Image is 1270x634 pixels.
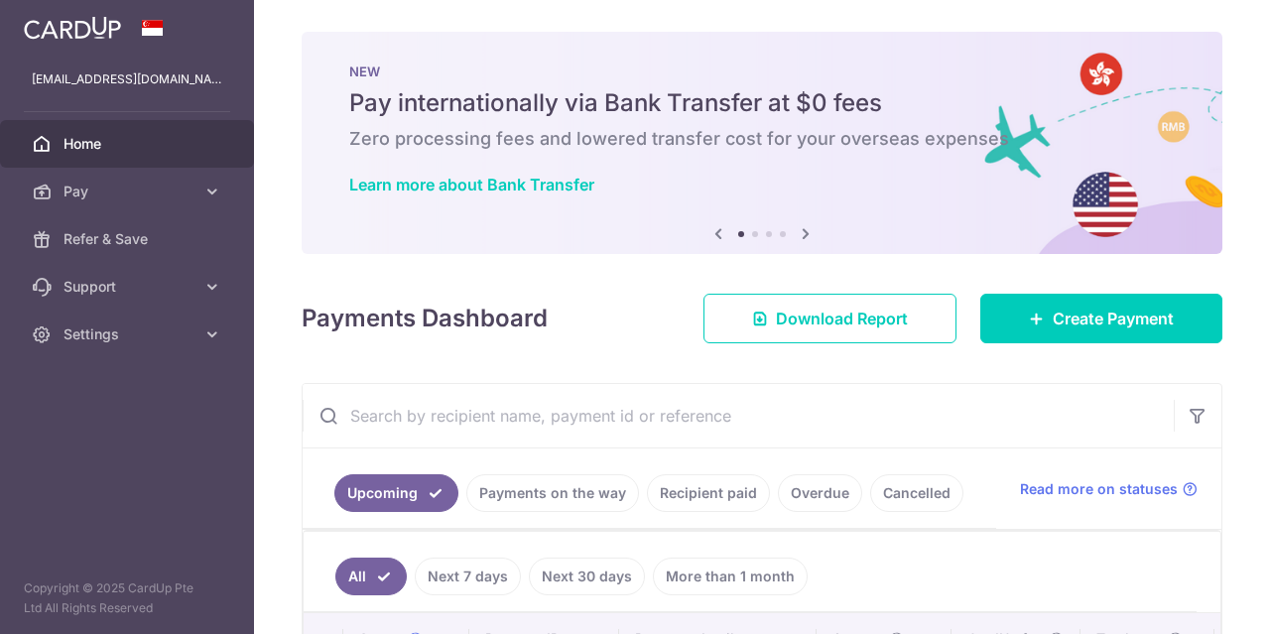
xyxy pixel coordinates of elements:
span: Pay [63,182,194,201]
img: CardUp [24,16,121,40]
span: Read more on statuses [1020,479,1178,499]
p: [EMAIL_ADDRESS][DOMAIN_NAME] [32,69,222,89]
a: Download Report [703,294,956,343]
a: Next 7 days [415,558,521,595]
a: Create Payment [980,294,1222,343]
h5: Pay internationally via Bank Transfer at $0 fees [349,87,1175,119]
a: Recipient paid [647,474,770,512]
h4: Payments Dashboard [302,301,548,336]
a: Next 30 days [529,558,645,595]
a: Cancelled [870,474,963,512]
a: More than 1 month [653,558,808,595]
a: Learn more about Bank Transfer [349,175,594,194]
span: Support [63,277,194,297]
a: All [335,558,407,595]
a: Payments on the way [466,474,639,512]
a: Upcoming [334,474,458,512]
h6: Zero processing fees and lowered transfer cost for your overseas expenses [349,127,1175,151]
a: Read more on statuses [1020,479,1198,499]
span: Create Payment [1053,307,1174,330]
span: Download Report [776,307,908,330]
span: Settings [63,324,194,344]
a: Overdue [778,474,862,512]
span: Home [63,134,194,154]
img: Bank transfer banner [302,32,1222,254]
iframe: Opens a widget where you can find more information [1143,574,1250,624]
input: Search by recipient name, payment id or reference [303,384,1174,447]
p: NEW [349,63,1175,79]
span: Refer & Save [63,229,194,249]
